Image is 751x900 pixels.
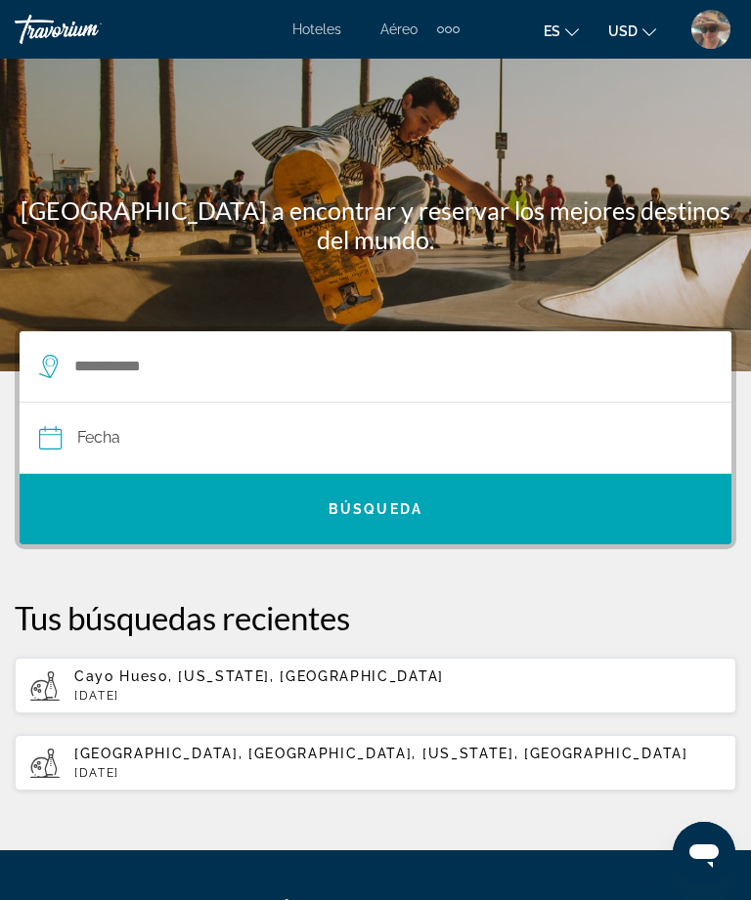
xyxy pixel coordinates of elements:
button: Date [39,403,712,473]
span: USD [608,23,638,39]
a: Aéreo [380,21,418,37]
p: [DATE] [74,766,721,780]
button: Change language [544,17,579,45]
button: User Menu [685,9,736,50]
p: [DATE] [74,689,721,703]
button: Búsqueda [20,474,731,544]
span: Búsqueda [329,501,422,517]
button: Extra navigation items [437,14,460,45]
button: Cayo Hueso, [US_STATE], [GEOGRAPHIC_DATA][DATE] [15,657,736,714]
a: Hoteles [292,21,341,37]
button: Change currency [608,17,656,45]
div: Search widget [20,331,731,544]
a: Travorium [15,15,161,44]
span: [GEOGRAPHIC_DATA], [GEOGRAPHIC_DATA], [US_STATE], [GEOGRAPHIC_DATA] [74,746,688,761]
img: Z [691,10,730,49]
span: es [544,23,560,39]
h1: [GEOGRAPHIC_DATA] a encontrar y reservar los mejores destinos del mundo. [15,195,736,254]
span: Cayo Hueso, [US_STATE], [GEOGRAPHIC_DATA] [74,668,444,684]
p: Tus búsquedas recientes [15,598,736,637]
iframe: Botón para iniciar la ventana de mensajería [673,822,735,884]
button: [GEOGRAPHIC_DATA], [GEOGRAPHIC_DATA], [US_STATE], [GEOGRAPHIC_DATA][DATE] [15,734,736,792]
